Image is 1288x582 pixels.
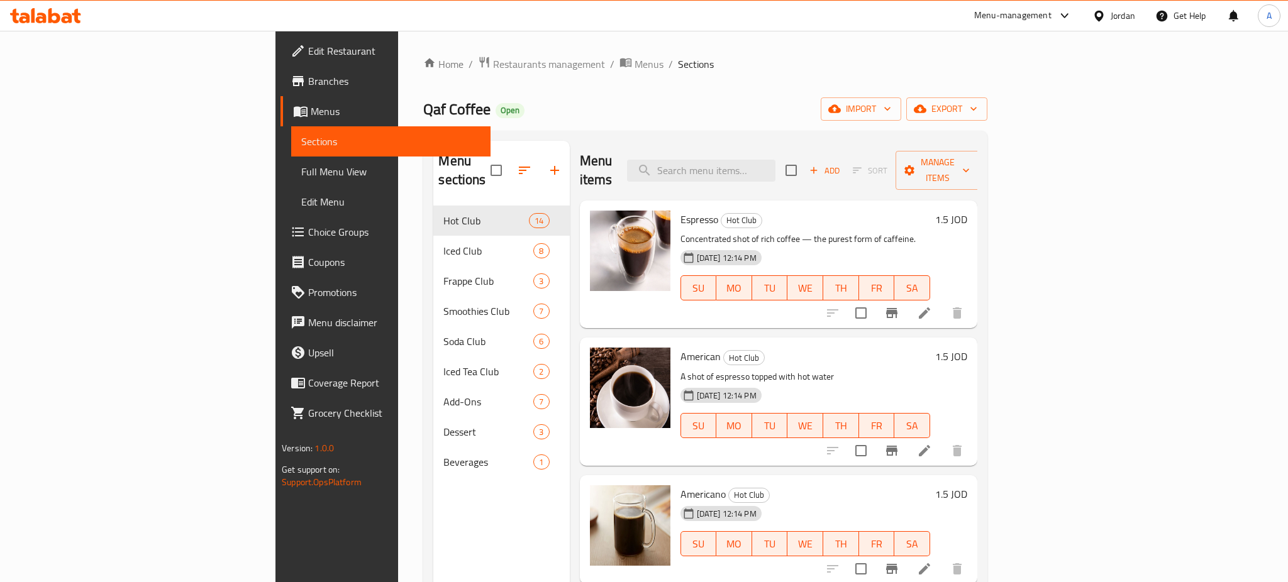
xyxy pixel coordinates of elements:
span: WE [792,417,818,435]
button: TU [752,413,788,438]
span: [DATE] 12:14 PM [692,252,762,264]
span: 7 [534,305,548,317]
img: Americano [590,485,670,566]
button: Add section [540,155,570,185]
span: Menu disclaimer [308,315,480,330]
span: Upsell [308,345,480,360]
span: 3 [534,426,548,438]
span: Add [808,163,841,178]
div: Hot Club [728,488,770,503]
span: Iced Tea Club [443,364,533,379]
span: Sort sections [509,155,540,185]
button: Add [804,161,845,180]
span: SU [686,279,712,297]
span: Hot Club [729,488,769,502]
div: items [533,273,549,288]
div: Hot Club [723,350,765,365]
span: SA [899,279,925,297]
span: 2 [534,366,548,378]
h6: 1.5 JOD [935,485,967,503]
button: delete [942,298,972,328]
span: Coupons [308,255,480,270]
button: SU [680,531,717,556]
button: WE [787,275,823,300]
span: Dessert [443,424,533,439]
span: MO [721,535,747,553]
div: Iced Tea Club2 [433,356,569,387]
span: WE [792,535,818,553]
span: Select section [778,157,804,184]
span: Edit Menu [301,194,480,209]
nav: Menu sections [433,200,569,482]
h6: 1.5 JOD [935,211,967,228]
li: / [610,57,614,72]
span: Select to update [848,437,874,464]
div: Add-Ons7 [433,387,569,417]
a: Upsell [280,338,491,368]
div: items [533,243,549,258]
a: Edit menu item [917,561,932,576]
span: Espresso [680,210,718,229]
a: Edit Menu [291,187,491,217]
div: Smoothies Club7 [433,296,569,326]
div: Menu-management [974,8,1052,23]
span: Get support on: [282,461,340,478]
span: Choice Groups [308,224,480,239]
span: 6 [534,336,548,348]
nav: breadcrumb [423,56,987,72]
img: American [590,348,670,428]
span: A [1267,9,1272,23]
button: import [821,97,901,121]
button: SU [680,275,717,300]
button: Branch-specific-item [877,436,907,466]
span: TH [828,279,854,297]
span: Select all sections [483,157,509,184]
span: [DATE] 12:14 PM [692,508,762,520]
span: TH [828,535,854,553]
div: items [533,364,549,379]
span: Version: [282,440,313,456]
span: 3 [534,275,548,287]
a: Edit menu item [917,305,932,321]
div: Hot Club [721,213,762,228]
span: SU [686,535,712,553]
span: FR [864,417,890,435]
span: Select to update [848,556,874,582]
a: Edit Restaurant [280,36,491,66]
span: Coverage Report [308,375,480,390]
a: Coverage Report [280,368,491,398]
input: search [627,160,775,182]
span: TU [757,279,783,297]
div: items [529,213,549,228]
span: Add-Ons [443,394,533,409]
button: FR [859,413,895,438]
div: items [533,334,549,349]
span: import [831,101,891,117]
img: Espresso [590,211,670,291]
span: FR [864,279,890,297]
span: Frappe Club [443,273,533,288]
span: Manage items [906,155,970,186]
button: TH [823,413,859,438]
button: TU [752,275,788,300]
span: Add item [804,161,845,180]
span: SA [899,417,925,435]
button: Manage items [896,151,980,190]
span: Grocery Checklist [308,405,480,420]
span: MO [721,279,747,297]
span: 14 [530,215,548,227]
button: FR [859,531,895,556]
h6: 1.5 JOD [935,348,967,365]
button: SA [894,531,930,556]
span: MO [721,417,747,435]
a: Menus [619,56,663,72]
div: Frappe Club3 [433,266,569,296]
span: SU [686,417,712,435]
a: Choice Groups [280,217,491,247]
button: TH [823,275,859,300]
div: Open [496,103,525,118]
